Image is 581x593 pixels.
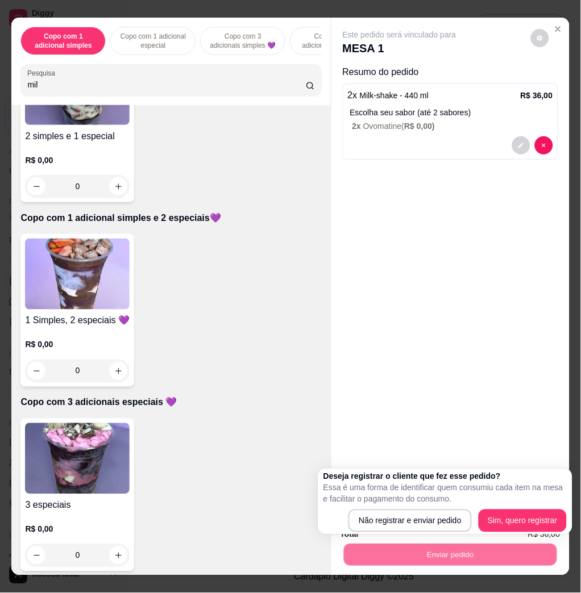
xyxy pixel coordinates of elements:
[343,29,457,40] p: Este pedido será vinculado para
[25,423,130,494] img: product-image
[343,65,558,79] p: Resumo do pedido
[210,32,276,50] p: Copo com 3 adicionais simples 💜
[404,122,435,131] span: R$ 0,00 )
[535,136,553,154] button: decrease-product-quantity
[323,482,567,505] p: Essa é uma forma de identificar quem consumiu cada item na mesa e facilitar o pagamento do consumo.
[343,544,557,566] button: Enviar pedido
[25,239,130,310] img: product-image
[120,32,186,50] p: Copo com 1 adicional especial
[343,40,457,56] p: MESA 1
[25,314,130,328] h4: 1 Simples, 2 especiais 💜
[549,20,567,38] button: Close
[20,211,321,225] p: Copo com 1 adicional simples e 2 especiais💜
[25,524,130,535] p: R$ 0,00
[341,530,359,539] strong: Total
[479,510,567,532] button: Sim, quero registrar
[521,90,553,101] p: R$ 36,00
[323,471,567,482] h2: Deseja registrar o cliente que fez esse pedido?
[352,122,363,131] span: 2 x
[27,79,306,90] input: Pesquisa
[300,32,366,50] p: Copo com 2 adicionais simples e 1 especial💜
[512,136,530,154] button: decrease-product-quantity
[25,339,130,350] p: R$ 0,00
[350,107,553,118] p: Escolha seu sabor (até 2 sabores)
[348,510,472,532] button: Não registrar e enviar pedido
[25,499,130,512] h4: 3 especiais
[25,154,130,166] p: R$ 0,00
[348,89,429,102] p: 2 x
[352,120,553,132] p: Ovomatine (
[20,396,321,410] p: Copo com 3 adicionais especiais 💜
[360,91,429,100] span: Milk-shake - 440 ml
[30,32,96,50] p: Copo com 1 adicional simples
[25,130,130,143] h4: 2 simples e 1 especial
[531,29,549,47] button: decrease-product-quantity
[27,68,59,78] label: Pesquisa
